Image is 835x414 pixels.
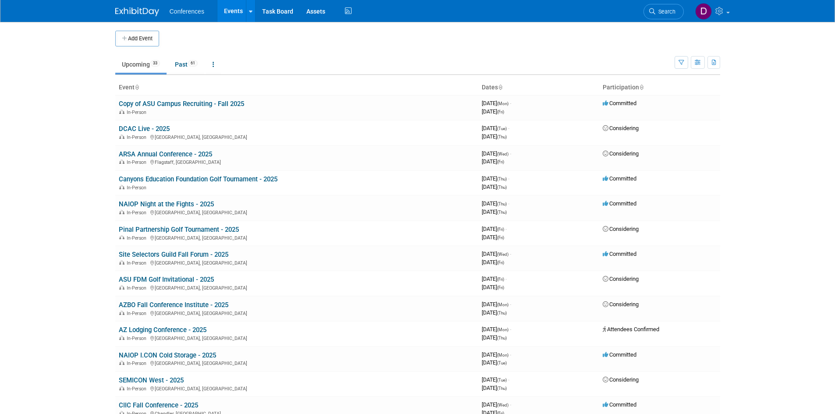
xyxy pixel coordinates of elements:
[497,403,508,407] span: (Wed)
[482,284,504,290] span: [DATE]
[188,60,198,67] span: 61
[599,80,720,95] th: Participation
[695,3,712,20] img: Diane Arabia
[119,309,475,316] div: [GEOGRAPHIC_DATA], [GEOGRAPHIC_DATA]
[119,311,124,315] img: In-Person Event
[119,200,214,208] a: NAIOP Night at the Fights - 2025
[510,251,511,257] span: -
[482,251,511,257] span: [DATE]
[127,185,149,191] span: In-Person
[127,386,149,392] span: In-Person
[478,80,599,95] th: Dates
[482,334,507,341] span: [DATE]
[482,359,507,366] span: [DATE]
[127,110,149,115] span: In-Person
[119,234,475,241] div: [GEOGRAPHIC_DATA], [GEOGRAPHIC_DATA]
[603,100,636,106] span: Committed
[497,386,507,391] span: (Thu)
[119,134,124,139] img: In-Person Event
[482,376,509,383] span: [DATE]
[119,386,124,390] img: In-Person Event
[127,235,149,241] span: In-Person
[127,311,149,316] span: In-Person
[497,285,504,290] span: (Fri)
[119,301,228,309] a: AZBO Fall Conference Institute - 2025
[482,158,504,165] span: [DATE]
[119,150,212,158] a: ARSA Annual Conference - 2025
[119,226,239,234] a: Pinal Partnership Golf Tournament - 2025
[510,401,511,408] span: -
[482,100,511,106] span: [DATE]
[510,150,511,157] span: -
[482,133,507,140] span: [DATE]
[510,351,511,358] span: -
[497,177,507,181] span: (Thu)
[119,385,475,392] div: [GEOGRAPHIC_DATA], [GEOGRAPHIC_DATA]
[497,336,507,340] span: (Thu)
[497,260,504,265] span: (Fri)
[603,276,639,282] span: Considering
[482,108,504,115] span: [DATE]
[127,361,149,366] span: In-Person
[135,84,139,91] a: Sort by Event Name
[497,361,507,365] span: (Tue)
[119,334,475,341] div: [GEOGRAPHIC_DATA], [GEOGRAPHIC_DATA]
[497,152,508,156] span: (Wed)
[119,110,124,114] img: In-Person Event
[119,125,170,133] a: DCAC Live - 2025
[150,60,160,67] span: 33
[119,158,475,165] div: Flagstaff, [GEOGRAPHIC_DATA]
[603,150,639,157] span: Considering
[497,227,504,232] span: (Fri)
[119,259,475,266] div: [GEOGRAPHIC_DATA], [GEOGRAPHIC_DATA]
[497,353,508,357] span: (Mon)
[482,175,509,182] span: [DATE]
[603,326,659,333] span: Attendees Confirmed
[482,184,507,190] span: [DATE]
[510,301,511,308] span: -
[497,159,504,164] span: (Fri)
[497,311,507,315] span: (Thu)
[497,327,508,332] span: (Mon)
[482,234,504,241] span: [DATE]
[497,235,504,240] span: (Fri)
[508,125,509,131] span: -
[119,209,475,216] div: [GEOGRAPHIC_DATA], [GEOGRAPHIC_DATA]
[603,251,636,257] span: Committed
[482,200,509,207] span: [DATE]
[603,401,636,408] span: Committed
[127,260,149,266] span: In-Person
[482,385,507,391] span: [DATE]
[497,378,507,382] span: (Tue)
[115,31,159,46] button: Add Event
[115,56,167,73] a: Upcoming33
[482,226,507,232] span: [DATE]
[119,351,216,359] a: NAIOP I.CON Cold Storage - 2025
[170,8,204,15] span: Conferences
[119,376,184,384] a: SEMICON West - 2025
[119,251,228,258] a: Site Selectors Guild Fall Forum - 2025
[655,8,675,15] span: Search
[115,80,478,95] th: Event
[482,259,504,265] span: [DATE]
[482,301,511,308] span: [DATE]
[482,150,511,157] span: [DATE]
[119,260,124,265] img: In-Person Event
[497,185,507,190] span: (Thu)
[603,376,639,383] span: Considering
[127,210,149,216] span: In-Person
[119,133,475,140] div: [GEOGRAPHIC_DATA], [GEOGRAPHIC_DATA]
[482,326,511,333] span: [DATE]
[497,210,507,215] span: (Thu)
[510,100,511,106] span: -
[603,301,639,308] span: Considering
[119,159,124,164] img: In-Person Event
[119,210,124,214] img: In-Person Event
[508,376,509,383] span: -
[510,326,511,333] span: -
[119,185,124,189] img: In-Person Event
[497,202,507,206] span: (Thu)
[119,276,214,283] a: ASU FDM Golf Invitational - 2025
[497,110,504,114] span: (Fri)
[119,336,124,340] img: In-Person Event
